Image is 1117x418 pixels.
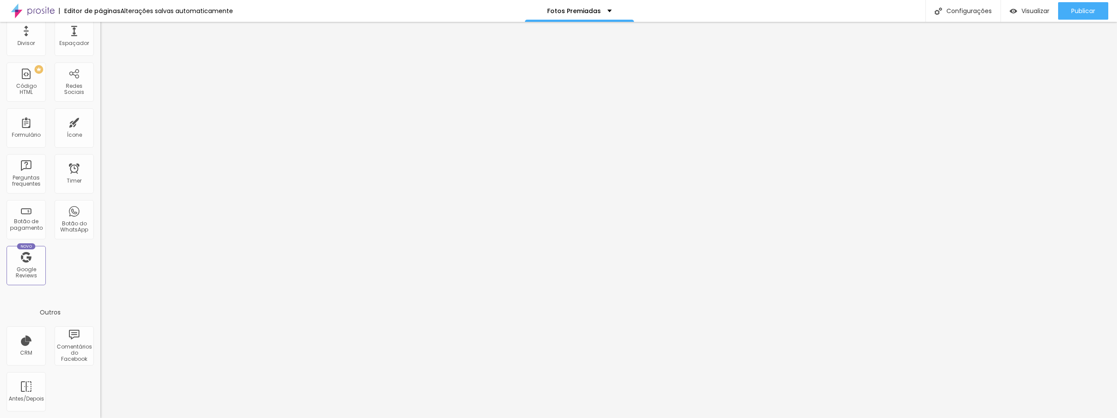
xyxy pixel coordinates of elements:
[9,175,43,187] div: Perguntas frequentes
[1001,2,1058,20] button: Visualizar
[9,83,43,96] div: Código HTML
[57,344,91,363] div: Comentários do Facebook
[17,40,35,46] div: Divisor
[20,350,32,356] div: CRM
[59,8,120,14] div: Editor de páginas
[1021,7,1049,14] span: Visualizar
[1071,7,1095,14] span: Publicar
[9,218,43,231] div: Botão de pagamento
[67,178,82,184] div: Timer
[12,132,41,138] div: Formulário
[120,8,233,14] div: Alterações salvas automaticamente
[1010,7,1017,15] img: view-1.svg
[1058,2,1108,20] button: Publicar
[547,8,601,14] p: Fotos Premiadas
[57,83,91,96] div: Redes Sociais
[9,266,43,279] div: Google Reviews
[17,243,36,249] div: Novo
[100,22,1117,418] iframe: Editor
[59,40,89,46] div: Espaçador
[67,132,82,138] div: Ícone
[57,221,91,233] div: Botão do WhatsApp
[935,7,942,15] img: Icone
[9,396,43,402] div: Antes/Depois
